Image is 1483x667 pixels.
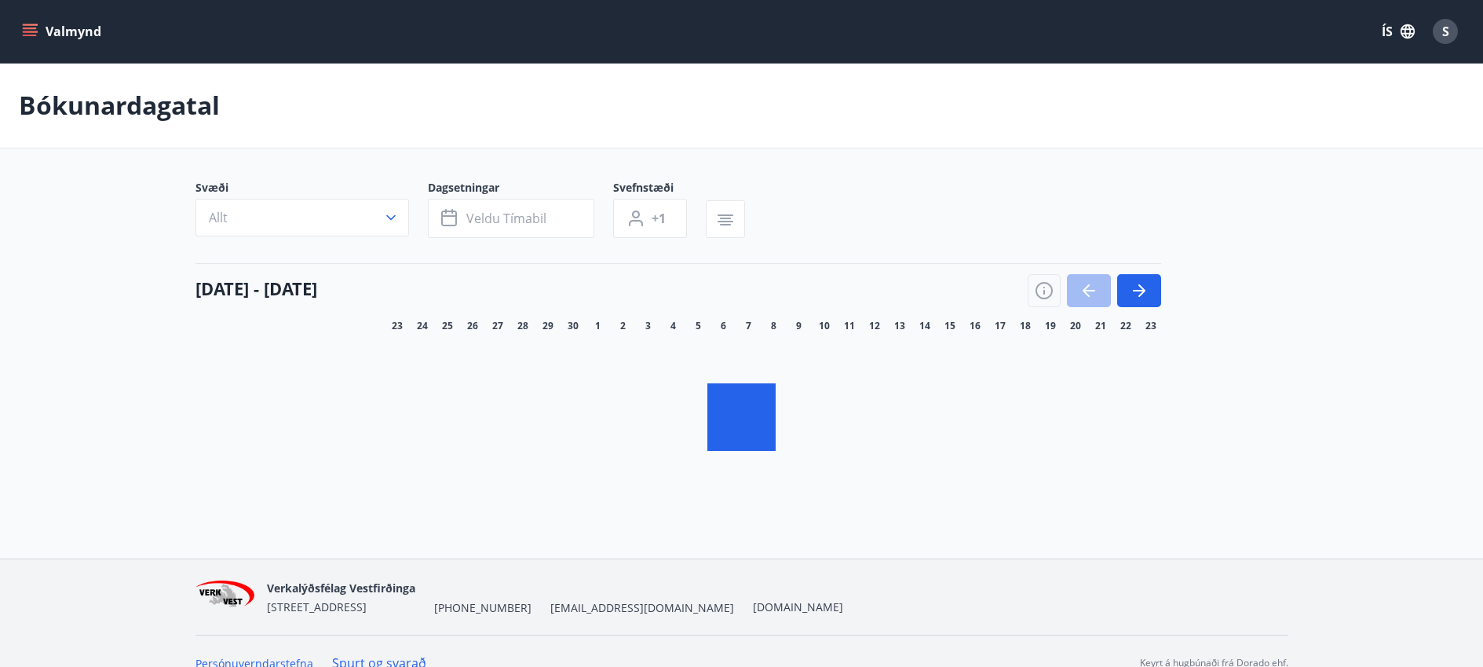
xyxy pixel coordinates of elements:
h4: [DATE] - [DATE] [195,277,317,300]
span: 20 [1070,320,1081,332]
span: 15 [944,320,955,332]
span: 4 [670,320,676,332]
span: 9 [796,320,802,332]
span: 29 [542,320,553,332]
span: 27 [492,320,503,332]
span: 16 [970,320,981,332]
span: Dagsetningar [428,180,613,199]
span: Svæði [195,180,428,199]
button: +1 [613,199,687,238]
span: 22 [1120,320,1131,332]
p: Bókunardagatal [19,88,220,123]
span: 8 [771,320,776,332]
span: Veldu tímabil [466,210,546,227]
span: 1 [595,320,601,332]
span: 2 [620,320,626,332]
button: Veldu tímabil [428,199,594,238]
span: Svefnstæði [613,180,706,199]
span: 5 [696,320,701,332]
span: 12 [869,320,880,332]
span: [STREET_ADDRESS] [267,599,367,614]
span: [PHONE_NUMBER] [434,600,531,616]
button: Allt [195,199,409,236]
span: 30 [568,320,579,332]
span: 26 [467,320,478,332]
a: [DOMAIN_NAME] [753,599,843,614]
span: 7 [746,320,751,332]
span: 25 [442,320,453,332]
button: menu [19,17,108,46]
span: 23 [392,320,403,332]
span: [EMAIL_ADDRESS][DOMAIN_NAME] [550,600,734,616]
span: +1 [652,210,666,227]
span: 13 [894,320,905,332]
span: 19 [1045,320,1056,332]
span: 10 [819,320,830,332]
span: 14 [919,320,930,332]
span: 24 [417,320,428,332]
button: S [1426,13,1464,50]
span: Verkalýðsfélag Vestfirðinga [267,581,415,596]
span: 6 [721,320,726,332]
span: S [1442,23,1449,40]
button: ÍS [1373,17,1423,46]
span: 21 [1095,320,1106,332]
span: 11 [844,320,855,332]
span: 3 [645,320,651,332]
span: Allt [209,209,228,226]
span: 17 [995,320,1006,332]
span: 28 [517,320,528,332]
span: 18 [1020,320,1031,332]
img: jihgzMk4dcgjRAW2aMgpbAqQEG7LZi0j9dOLAUvz.png [195,581,255,614]
span: 23 [1145,320,1156,332]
